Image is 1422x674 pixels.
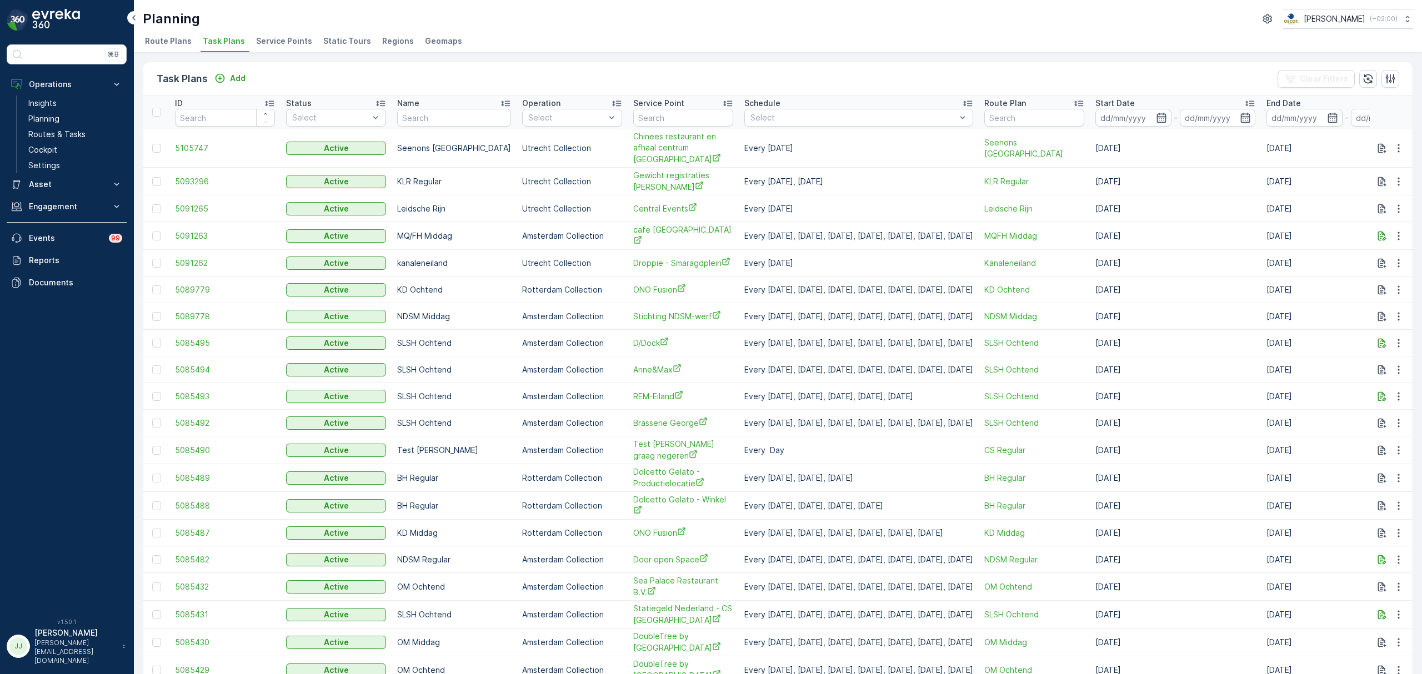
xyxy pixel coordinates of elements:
td: [DATE] [1090,168,1261,195]
p: Name [397,98,419,109]
p: Active [324,364,349,375]
a: 5085494 [175,364,275,375]
td: [DATE] [1090,383,1261,410]
span: Geomaps [425,36,462,47]
span: 5089778 [175,311,275,322]
a: 5085487 [175,527,275,539]
p: 99 [111,234,120,243]
a: Brasserie George [633,417,733,429]
button: Active [286,283,386,296]
span: KLR Regular [984,176,1084,187]
p: Active [324,609,349,620]
p: Active [324,554,349,565]
a: Insights [24,95,127,111]
button: JJ[PERSON_NAME][PERSON_NAME][EMAIL_ADDRESS][DOMAIN_NAME] [7,627,127,665]
button: Operations [7,73,127,95]
a: Sea Palace Restaurant B.V. [633,575,733,598]
p: Planning [143,10,200,28]
span: DoubleTree by [GEOGRAPHIC_DATA] [633,631,733,653]
td: [DATE] [1090,303,1261,330]
a: NDSM Middag [984,311,1084,322]
span: D/Dock [633,337,733,349]
p: Every [DATE] [744,143,973,154]
a: Chinees restaurant en afhaal centrum Bamboo [633,131,733,165]
a: 5091265 [175,203,275,214]
p: Active [324,143,349,154]
p: Amsterdam Collection [522,230,622,242]
p: Utrecht Collection [522,143,622,154]
a: Reports [7,249,127,271]
span: Regions [382,36,414,47]
span: 5085490 [175,445,275,456]
button: [PERSON_NAME](+02:00) [1283,9,1413,29]
p: ( +02:00 ) [1370,14,1398,23]
div: Toggle Row Selected [152,610,161,619]
a: NDSM Regular [984,554,1084,565]
button: Active [286,310,386,323]
span: Service Points [256,36,312,47]
p: Cockpit [28,144,57,155]
a: Door open Space [633,554,733,565]
a: Anne&Max [633,364,733,375]
span: Dolcetto Gelato - Productielocatie [633,466,733,489]
a: ONO Fusion [633,284,733,295]
p: Service Point [633,98,684,109]
p: Amsterdam Collection [522,338,622,349]
td: [DATE] [1090,601,1261,628]
a: DoubleTree by Hilton Hotel Amsterdam Centraal Station [633,631,733,653]
span: Task Plans [203,36,245,47]
p: ⌘B [108,50,119,59]
a: SLSH Ochtend [984,338,1084,349]
p: Seenons [GEOGRAPHIC_DATA] [397,143,511,154]
p: Rotterdam Collection [522,284,622,295]
p: Start Date [1095,98,1135,109]
a: 5085495 [175,338,275,349]
p: Status [286,98,312,109]
td: [DATE] [1090,410,1261,436]
button: Add [210,72,250,85]
a: 5093296 [175,176,275,187]
p: Every [DATE], [DATE], [DATE], [DATE], [DATE], [DATE], [DATE] [744,230,973,242]
span: MQFH Middag [984,230,1084,242]
button: Active [286,256,386,270]
input: dd/mm/yyyy [1180,109,1256,127]
p: Leidsche Rijn [397,203,511,214]
button: Active [286,175,386,188]
p: Asset [29,179,104,190]
td: [DATE] [1090,573,1261,601]
p: Utrecht Collection [522,203,622,214]
p: kanaleneiland [397,258,511,269]
p: Route Plan [984,98,1026,109]
a: Cockpit [24,142,127,158]
button: Active [286,142,386,155]
input: dd/mm/yyyy [1095,109,1171,127]
div: Toggle Row Selected [152,392,161,401]
a: Dolcetto Gelato - Winkel [633,494,733,517]
img: logo [7,9,29,31]
div: Toggle Row Selected [152,177,161,186]
p: Active [324,203,349,214]
button: Active [286,229,386,243]
p: Active [324,637,349,648]
span: 5105747 [175,143,275,154]
p: ID [175,98,183,109]
input: Search [984,109,1084,127]
a: 5085432 [175,581,275,592]
button: Active [286,336,386,350]
span: Leidsche Rijn [984,203,1084,214]
a: 5091263 [175,230,275,242]
span: Statiegeld Nederland - CS [GEOGRAPHIC_DATA] [633,603,733,626]
p: - [1174,111,1178,124]
p: Task Plans [157,71,208,87]
a: Kanaleneiland [984,258,1084,269]
span: KD Ochtend [984,284,1084,295]
p: Active [324,230,349,242]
